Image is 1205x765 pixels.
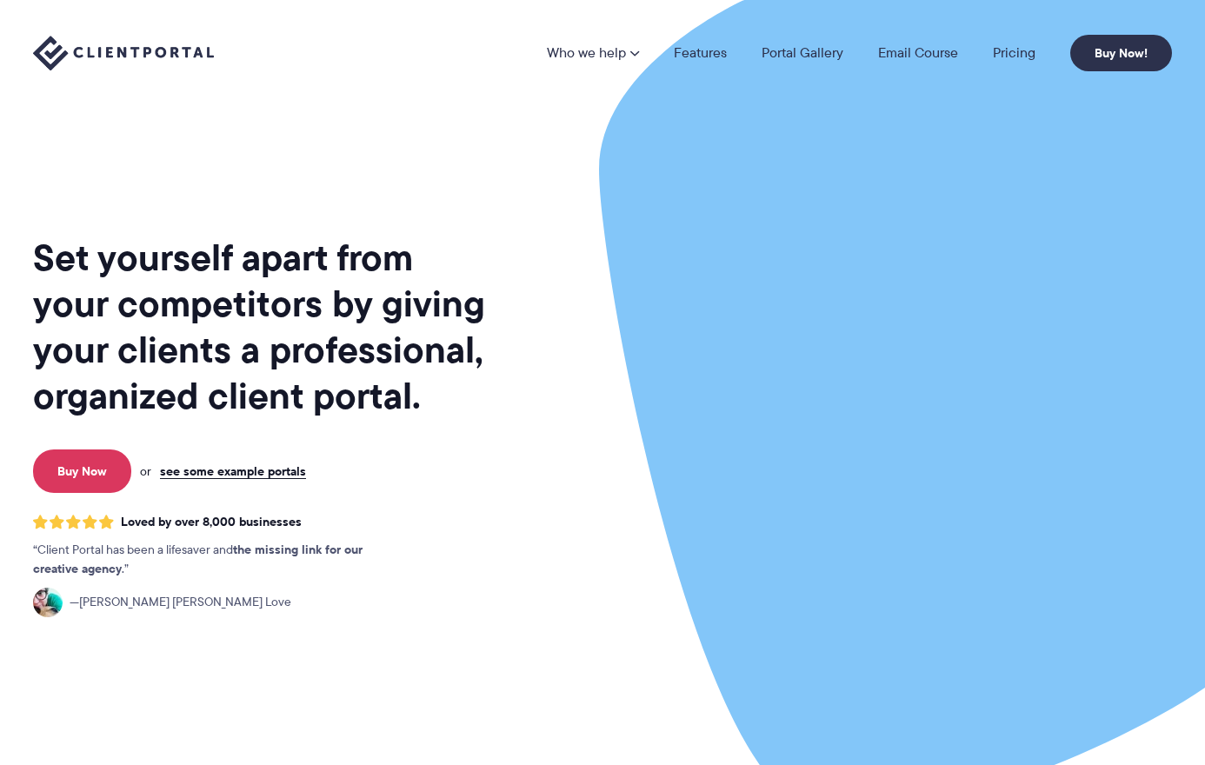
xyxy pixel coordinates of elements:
[70,593,291,612] span: [PERSON_NAME] [PERSON_NAME] Love
[1070,35,1172,71] a: Buy Now!
[33,235,489,419] h1: Set yourself apart from your competitors by giving your clients a professional, organized client ...
[762,46,843,60] a: Portal Gallery
[878,46,958,60] a: Email Course
[33,541,398,579] p: Client Portal has been a lifesaver and .
[993,46,1035,60] a: Pricing
[674,46,727,60] a: Features
[121,515,302,529] span: Loved by over 8,000 businesses
[33,540,363,578] strong: the missing link for our creative agency
[160,463,306,479] a: see some example portals
[547,46,639,60] a: Who we help
[33,449,131,493] a: Buy Now
[140,463,151,479] span: or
